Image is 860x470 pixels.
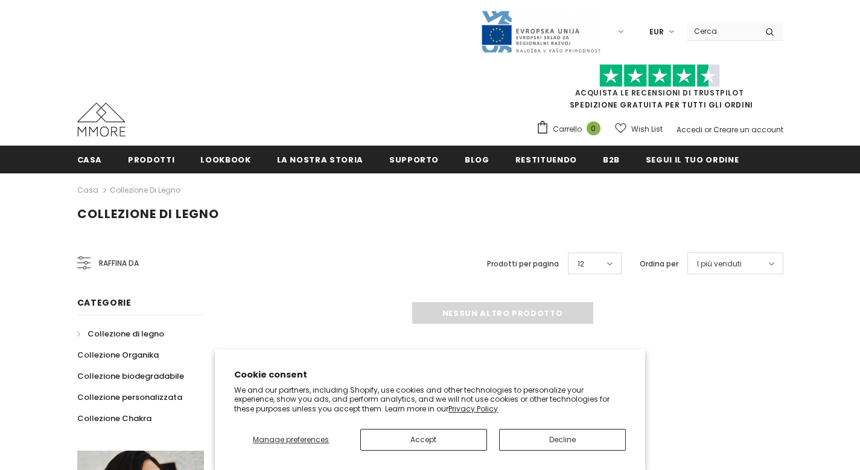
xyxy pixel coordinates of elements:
[465,146,489,173] a: Blog
[465,154,489,166] span: Blog
[575,88,744,98] a: Acquista le recensioni di TrustPilot
[649,26,664,38] span: EUR
[480,10,601,54] img: Javni Razpis
[599,64,720,88] img: Fidati di Pilot Stars
[99,257,139,270] span: Raffina da
[110,185,180,195] a: Collezione di legno
[77,387,182,408] a: Collezione personalizzata
[515,154,577,166] span: Restituendo
[448,404,498,414] a: Privacy Policy
[615,118,663,140] a: Wish List
[603,154,620,166] span: B2B
[77,408,151,429] a: Collezione Chakra
[697,258,742,270] span: I più venduti
[77,413,151,424] span: Collezione Chakra
[77,323,164,344] a: Collezione di legno
[77,370,184,382] span: Collezione biodegradabile
[480,26,601,36] a: Javni Razpis
[515,146,577,173] a: Restituendo
[277,154,363,166] span: La nostra storia
[646,154,739,166] span: Segui il tuo ordine
[77,154,103,166] span: Casa
[253,434,329,445] span: Manage preferences
[277,146,363,173] a: La nostra storia
[77,349,159,361] span: Collezione Organika
[234,385,626,414] p: We and our partners, including Shopify, use cookies and other technologies to personalize your ex...
[234,429,348,451] button: Manage preferences
[77,365,184,387] a: Collezione biodegradabile
[77,183,98,198] a: Casa
[77,297,132,309] span: Categorie
[389,146,439,173] a: supporto
[578,258,584,270] span: 12
[553,123,582,135] span: Carrello
[704,124,712,135] span: or
[77,205,219,222] span: Collezione di legno
[487,258,559,270] label: Prodotti per pagina
[536,69,783,110] span: SPEDIZIONE GRATUITA PER TUTTI GLI ORDINI
[603,146,620,173] a: B2B
[200,146,250,173] a: Lookbook
[687,22,756,40] input: Search Site
[536,120,607,138] a: Carrello 0
[646,146,739,173] a: Segui il tuo ordine
[640,258,678,270] label: Ordina per
[360,429,487,451] button: Accept
[499,429,626,451] button: Decline
[389,154,439,166] span: supporto
[77,146,103,173] a: Casa
[631,123,663,135] span: Wish List
[77,103,126,137] img: Casi MMORE
[200,154,250,166] span: Lookbook
[128,146,174,173] a: Prodotti
[677,124,702,135] a: Accedi
[587,121,600,135] span: 0
[234,369,626,381] h2: Cookie consent
[713,124,783,135] a: Creare un account
[77,344,159,365] a: Collezione Organika
[77,391,182,403] span: Collezione personalizzata
[128,154,174,166] span: Prodotti
[88,328,164,340] span: Collezione di legno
